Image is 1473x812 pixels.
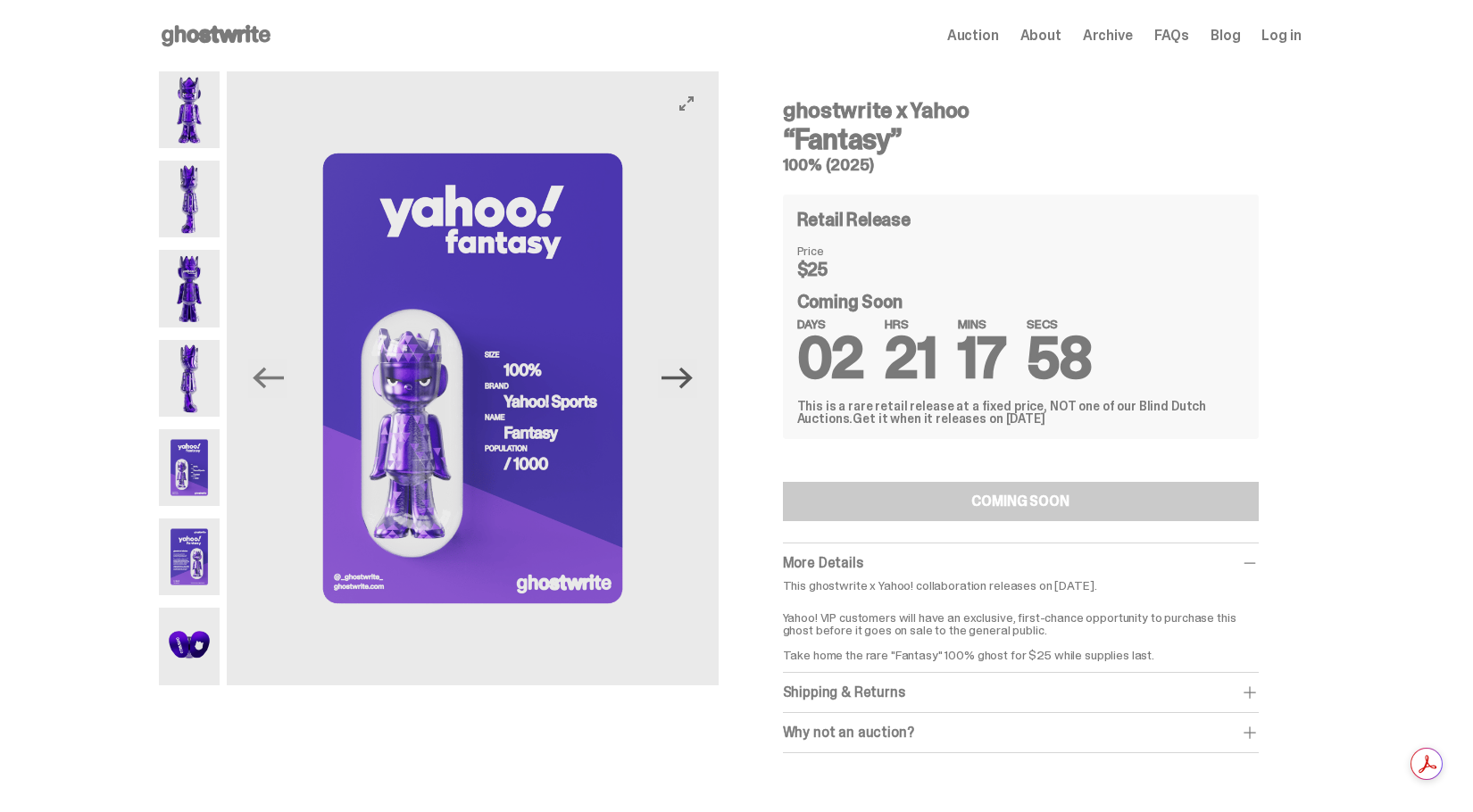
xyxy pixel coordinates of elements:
[1027,318,1092,330] span: SECS
[1154,29,1189,43] a: FAQs
[783,157,1259,173] h5: 100% (2025)
[971,494,1069,509] div: COMING SOON
[783,100,1259,121] h4: ghostwrite x Yahoo
[797,261,886,278] dd: $25
[783,599,1259,661] p: Yahoo! VIP customers will have an exclusive, first-chance opportunity to purchase this ghost befo...
[248,359,287,398] button: Previous
[958,318,1005,330] span: MINS
[783,684,1259,701] div: Shipping & Returns
[159,250,221,327] img: Yahoo-HG---3.png
[783,125,1259,153] h3: “Fantasy”
[783,553,863,572] span: More Details
[159,161,221,237] img: Yahoo-HG---2.png
[227,71,718,685] img: Yahoo-HG---5.png
[159,429,221,506] img: Yahoo-HG---5.png
[783,724,1259,742] div: Why not an auction?
[853,410,1044,427] span: Get it when it releases on [DATE]
[783,579,1259,592] p: This ghostwrite x Yahoo! collaboration releases on [DATE].
[783,482,1259,521] button: COMING SOON
[797,400,1244,425] div: This is a rare retail release at a fixed price, NOT one of our Blind Dutch Auctions.
[1261,29,1301,43] a: Log in
[1083,29,1133,43] a: Archive
[797,211,911,228] h4: Retail Release
[947,29,999,43] a: Auction
[676,93,697,114] button: View full-screen
[797,321,864,395] span: 02
[797,244,886,257] dt: Price
[1027,321,1092,395] span: 58
[1211,29,1240,43] a: Blog
[1020,29,1061,43] a: About
[885,321,936,395] span: 21
[885,318,936,330] span: HRS
[658,359,697,398] button: Next
[159,608,221,684] img: Yahoo-HG---7.png
[159,340,221,417] img: Yahoo-HG---4.png
[797,318,864,330] span: DAYS
[797,293,1244,378] div: Coming Soon
[159,71,221,148] img: Yahoo-HG---1.png
[159,518,221,595] img: Yahoo-HG---6.png
[958,321,1005,395] span: 17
